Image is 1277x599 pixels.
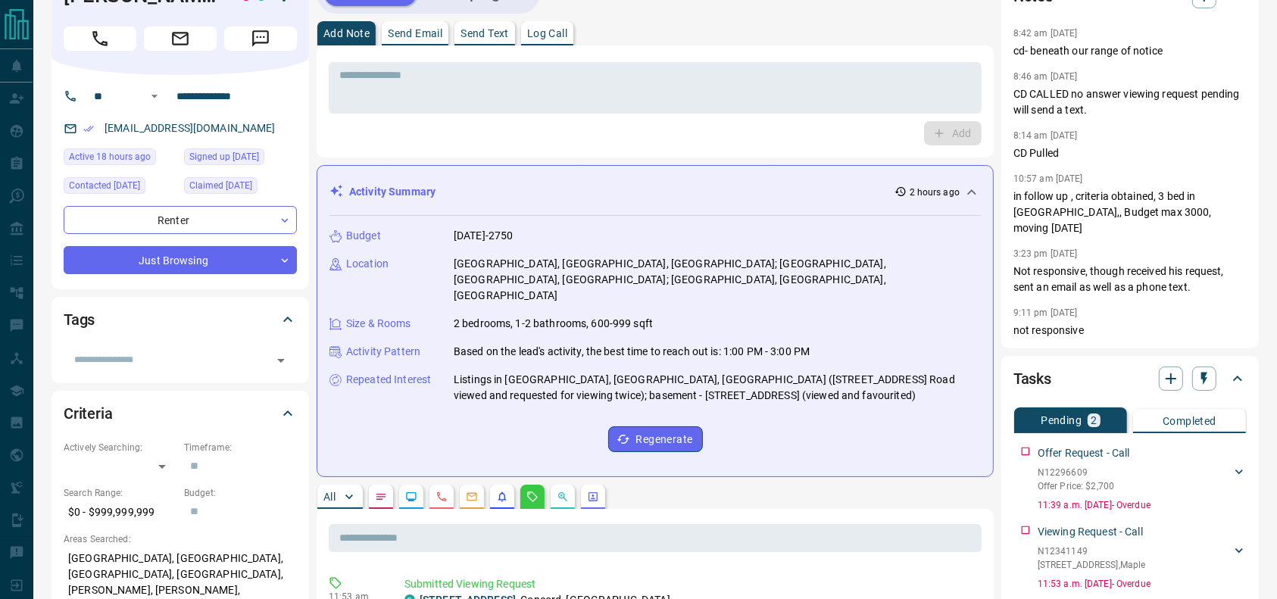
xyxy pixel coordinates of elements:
[69,178,140,193] span: Contacted [DATE]
[454,256,981,304] p: [GEOGRAPHIC_DATA], [GEOGRAPHIC_DATA], [GEOGRAPHIC_DATA]; [GEOGRAPHIC_DATA], [GEOGRAPHIC_DATA], [G...
[557,491,569,503] svg: Opportunities
[454,228,513,244] p: [DATE]-2750
[1038,541,1247,575] div: N12341149[STREET_ADDRESS],Maple
[346,372,431,388] p: Repeated Interest
[1013,307,1078,318] p: 9:11 pm [DATE]
[1038,445,1130,461] p: Offer Request - Call
[144,27,217,51] span: Email
[64,301,297,338] div: Tags
[1013,130,1078,141] p: 8:14 am [DATE]
[1013,360,1247,397] div: Tasks
[1013,173,1083,184] p: 10:57 am [DATE]
[64,441,176,454] p: Actively Searching:
[1038,466,1114,479] p: N12296609
[64,177,176,198] div: Tue Mar 11 2025
[1038,498,1247,512] p: 11:39 a.m. [DATE] - Overdue
[323,28,370,39] p: Add Note
[64,27,136,51] span: Call
[1013,86,1247,118] p: CD CALLED no answer viewing request pending will send a text.
[189,149,259,164] span: Signed up [DATE]
[527,28,567,39] p: Log Call
[910,186,960,199] p: 2 hours ago
[587,491,599,503] svg: Agent Actions
[436,491,448,503] svg: Calls
[454,344,810,360] p: Based on the lead's activity, the best time to reach out is: 1:00 PM - 3:00 PM
[145,87,164,105] button: Open
[64,246,297,274] div: Just Browsing
[64,395,297,432] div: Criteria
[526,491,539,503] svg: Requests
[375,491,387,503] svg: Notes
[1041,415,1082,426] p: Pending
[1091,415,1097,426] p: 2
[1013,28,1078,39] p: 8:42 am [DATE]
[83,123,94,134] svg: Email Verified
[1038,524,1143,540] p: Viewing Request - Call
[184,441,297,454] p: Timeframe:
[1038,558,1146,572] p: [STREET_ADDRESS] , Maple
[329,178,981,206] div: Activity Summary2 hours ago
[346,316,411,332] p: Size & Rooms
[608,426,703,452] button: Regenerate
[1163,416,1216,426] p: Completed
[64,148,176,170] div: Sun Aug 17 2025
[454,372,981,404] p: Listings in [GEOGRAPHIC_DATA], [GEOGRAPHIC_DATA], [GEOGRAPHIC_DATA] ([STREET_ADDRESS] Road viewed...
[1013,43,1247,59] p: cd- beneath our range of notice
[1013,145,1247,161] p: CD Pulled
[64,532,297,546] p: Areas Searched:
[496,491,508,503] svg: Listing Alerts
[105,122,276,134] a: [EMAIL_ADDRESS][DOMAIN_NAME]
[189,178,252,193] span: Claimed [DATE]
[184,486,297,500] p: Budget:
[323,491,336,502] p: All
[346,256,389,272] p: Location
[1013,71,1078,82] p: 8:46 am [DATE]
[69,149,151,164] span: Active 18 hours ago
[346,228,381,244] p: Budget
[1013,367,1051,391] h2: Tasks
[349,184,436,200] p: Activity Summary
[454,316,653,332] p: 2 bedrooms, 1-2 bathrooms, 600-999 sqft
[1013,323,1247,338] p: not responsive
[346,344,420,360] p: Activity Pattern
[461,28,509,39] p: Send Text
[184,177,297,198] div: Fri Mar 07 2025
[404,576,976,592] p: Submitted Viewing Request
[388,28,442,39] p: Send Email
[64,500,176,525] p: $0 - $999,999,999
[64,307,95,332] h2: Tags
[466,491,478,503] svg: Emails
[224,27,297,51] span: Message
[270,350,292,371] button: Open
[405,491,417,503] svg: Lead Browsing Activity
[1013,248,1078,259] p: 3:23 pm [DATE]
[1038,463,1247,496] div: N12296609Offer Price: $2,700
[1038,544,1146,558] p: N12341149
[1038,577,1247,591] p: 11:53 a.m. [DATE] - Overdue
[64,486,176,500] p: Search Range:
[1013,189,1247,236] p: in follow up , criteria obtained, 3 bed in [GEOGRAPHIC_DATA],, Budget max 3000, moving [DATE]
[1013,264,1247,295] p: Not responsive, though received his request, sent an email as well as a phone text.
[184,148,297,170] div: Mon Apr 22 2024
[64,206,297,234] div: Renter
[64,401,113,426] h2: Criteria
[1038,479,1114,493] p: Offer Price: $2,700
